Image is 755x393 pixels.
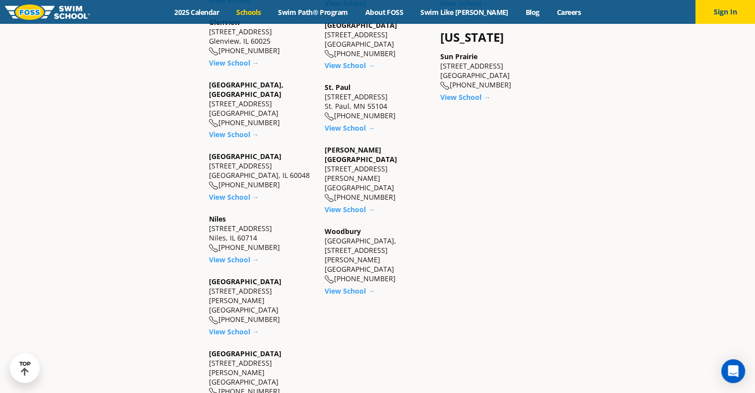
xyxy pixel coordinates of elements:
[209,349,281,358] a: [GEOGRAPHIC_DATA]
[325,20,430,59] div: [STREET_ADDRESS] [GEOGRAPHIC_DATA] [PHONE_NUMBER]
[325,227,430,284] div: [GEOGRAPHIC_DATA], [STREET_ADDRESS][PERSON_NAME] [GEOGRAPHIC_DATA] [PHONE_NUMBER]
[209,80,315,128] div: [STREET_ADDRESS] [GEOGRAPHIC_DATA] [PHONE_NUMBER]
[325,275,334,284] img: location-phone-o-icon.svg
[166,7,228,17] a: 2025 Calendar
[440,52,478,61] a: Sun Prairie
[19,361,31,376] div: TOP
[209,47,218,56] img: location-phone-o-icon.svg
[325,205,375,214] a: View School →
[325,20,397,30] a: [GEOGRAPHIC_DATA]
[209,152,281,161] a: [GEOGRAPHIC_DATA]
[209,277,281,286] a: [GEOGRAPHIC_DATA]
[440,81,450,90] img: location-phone-o-icon.svg
[209,327,259,336] a: View School →
[209,214,315,252] div: [STREET_ADDRESS] Niles, IL 60714 [PHONE_NUMBER]
[209,152,315,190] div: [STREET_ADDRESS] [GEOGRAPHIC_DATA], IL 60048 [PHONE_NUMBER]
[325,194,334,202] img: location-phone-o-icon.svg
[325,50,334,58] img: location-phone-o-icon.svg
[325,145,397,164] a: [PERSON_NAME][GEOGRAPHIC_DATA]
[209,214,226,224] a: Niles
[5,4,90,20] img: FOSS Swim School Logo
[325,286,375,296] a: View School →
[440,92,490,102] a: View School →
[209,130,259,139] a: View School →
[325,112,334,121] img: location-phone-o-icon.svg
[440,52,546,90] div: [STREET_ADDRESS] [GEOGRAPHIC_DATA] [PHONE_NUMBER]
[412,7,517,17] a: Swim Like [PERSON_NAME]
[209,181,218,190] img: location-phone-o-icon.svg
[325,145,430,202] div: [STREET_ADDRESS] [PERSON_NAME][GEOGRAPHIC_DATA] [PHONE_NUMBER]
[440,30,546,44] h4: [US_STATE]
[228,7,270,17] a: Schools
[325,82,350,92] a: St. Paul
[209,80,283,99] a: [GEOGRAPHIC_DATA], [GEOGRAPHIC_DATA]
[325,82,430,121] div: [STREET_ADDRESS] St. Paul, MN 55104 [PHONE_NUMBER]
[209,17,315,56] div: [STREET_ADDRESS] Glenview, IL 60025 [PHONE_NUMBER]
[548,7,589,17] a: Careers
[209,316,218,324] img: location-phone-o-icon.svg
[721,359,745,383] div: Open Intercom Messenger
[209,58,259,68] a: View School →
[209,192,259,202] a: View School →
[209,277,315,324] div: [STREET_ADDRESS][PERSON_NAME] [GEOGRAPHIC_DATA] [PHONE_NUMBER]
[356,7,412,17] a: About FOSS
[325,227,361,236] a: Woodbury
[517,7,548,17] a: Blog
[209,244,218,252] img: location-phone-o-icon.svg
[209,255,259,264] a: View School →
[325,61,375,70] a: View School →
[325,123,375,133] a: View School →
[209,119,218,127] img: location-phone-o-icon.svg
[270,7,356,17] a: Swim Path® Program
